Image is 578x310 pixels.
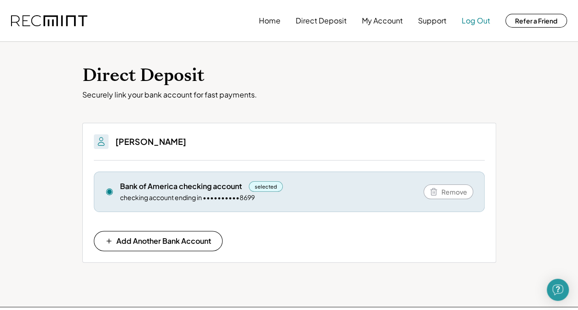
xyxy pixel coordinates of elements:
[505,14,567,28] button: Refer a Friend
[94,231,223,251] button: Add Another Bank Account
[116,237,211,245] span: Add Another Bank Account
[11,15,87,27] img: recmint-logotype%403x.png
[296,11,347,30] button: Direct Deposit
[547,279,569,301] div: Open Intercom Messenger
[120,181,242,191] div: Bank of America checking account
[462,11,490,30] button: Log Out
[115,136,186,147] h3: [PERSON_NAME]
[120,193,255,202] div: checking account ending in ••••••••••8699
[259,11,280,30] button: Home
[96,136,107,147] img: People.svg
[82,90,496,100] div: Securely link your bank account for fast payments.
[362,11,403,30] button: My Account
[423,184,473,199] button: Remove
[82,65,496,86] h1: Direct Deposit
[249,181,283,192] div: selected
[418,11,446,30] button: Support
[441,189,467,195] span: Remove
